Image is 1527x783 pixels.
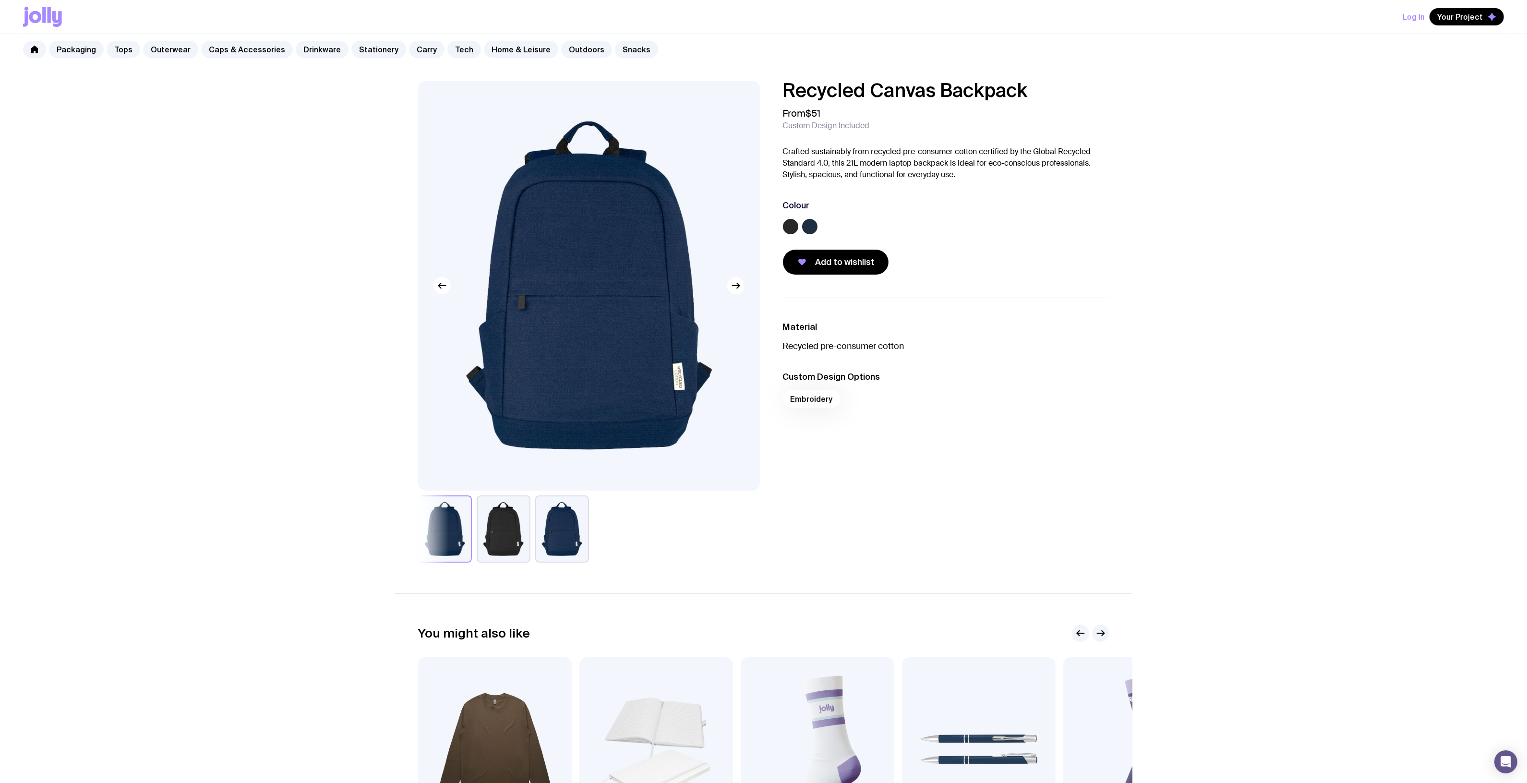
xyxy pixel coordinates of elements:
h1: Recycled Canvas Backpack [783,81,1109,100]
span: Custom Design Included [783,121,870,131]
a: Packaging [49,41,104,58]
h3: Material [783,321,1109,333]
p: Crafted sustainably from recycled pre-consumer cotton certified by the Global Recycled Standard 4... [783,146,1109,181]
a: Outdoors [561,41,612,58]
div: Open Intercom Messenger [1494,750,1517,773]
span: Add to wishlist [816,256,875,268]
a: Snacks [615,41,658,58]
p: Recycled pre-consumer cotton [783,340,1109,352]
a: Drinkware [296,41,349,58]
a: Tops [107,41,140,58]
span: $51 [806,107,821,120]
a: Carry [409,41,445,58]
button: Log In [1403,8,1425,25]
a: Outerwear [143,41,198,58]
a: Stationery [351,41,406,58]
a: Tech [447,41,481,58]
h3: Custom Design Options [783,371,1109,383]
button: Add to wishlist [783,250,889,275]
h2: You might also like [418,626,530,640]
button: Your Project [1430,8,1504,25]
span: From [783,108,821,119]
h3: Colour [783,200,810,211]
a: Caps & Accessories [201,41,293,58]
a: Home & Leisure [484,41,558,58]
span: Your Project [1437,12,1483,22]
